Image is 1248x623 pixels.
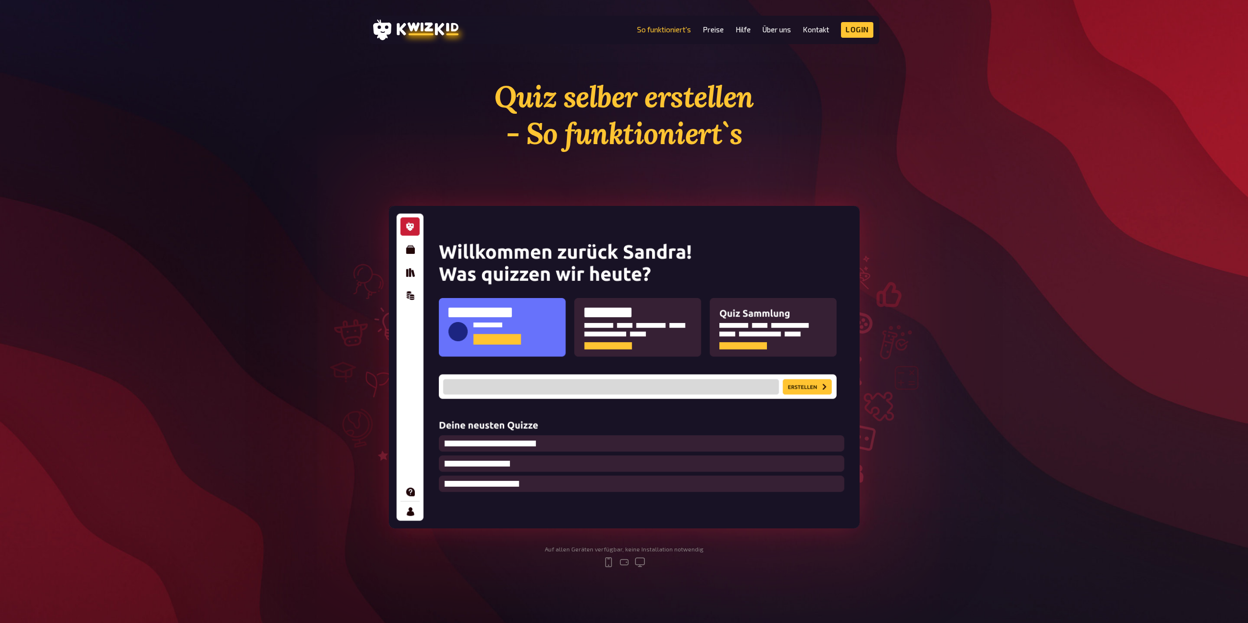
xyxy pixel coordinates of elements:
svg: tablet [618,556,630,568]
svg: mobile [603,556,614,568]
a: Hilfe [736,25,751,34]
svg: desktop [634,556,646,568]
h1: Quiz selber erstellen - So funktioniert`s [389,78,860,152]
div: Auf allen Geräten verfügbar, keine Installation notwendig [545,546,704,553]
a: Über uns [763,25,791,34]
a: Login [841,22,873,38]
a: Preise [703,25,724,34]
a: Kontakt [803,25,829,34]
img: kwizkid [389,206,860,528]
a: So funktioniert's [637,25,691,34]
